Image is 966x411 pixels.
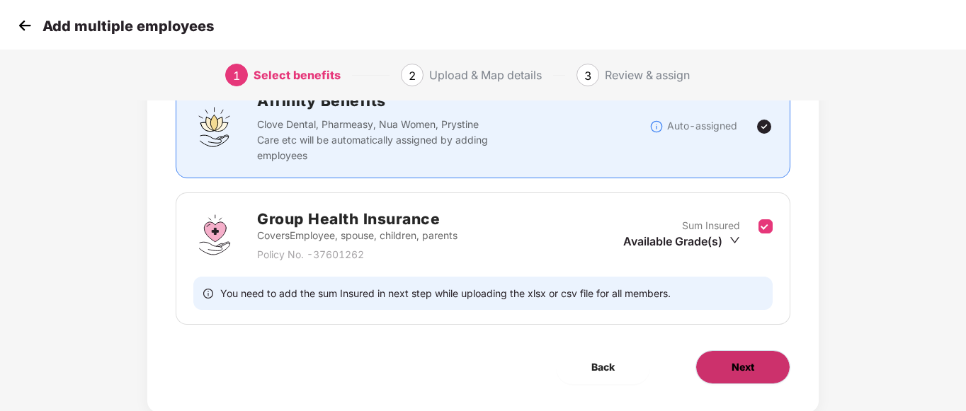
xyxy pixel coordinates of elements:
[732,359,754,375] span: Next
[591,359,615,375] span: Back
[257,89,649,112] h2: Affinity Benefits
[257,117,492,163] p: Clove Dental, Pharmeasy, Nua Women, Prystine Care etc will be automatically assigned by adding em...
[257,247,458,262] p: Policy No. - 37601262
[649,120,664,134] img: svg+xml;base64,PHN2ZyBpZD0iSW5mb18tXzMyeDMyIiBkYXRhLW5hbWU9IkluZm8gLSAzMngzMiIgeG1sbnM9Imh0dHA6Ly...
[695,350,790,384] button: Next
[556,350,650,384] button: Back
[682,218,740,233] p: Sum Insured
[220,286,671,300] span: You need to add the sum Insured in next step while uploading the xlsx or csv file for all members.
[42,18,214,35] p: Add multiple employees
[254,64,341,86] div: Select benefits
[203,286,213,300] span: info-circle
[605,64,690,86] div: Review & assign
[193,214,236,256] img: svg+xml;base64,PHN2ZyBpZD0iR3JvdXBfSGVhbHRoX0luc3VyYW5jZSIgZGF0YS1uYW1lPSJHcm91cCBIZWFsdGggSW5zdX...
[623,233,740,249] div: Available Grade(s)
[257,207,458,231] h2: Group Health Insurance
[756,118,773,135] img: svg+xml;base64,PHN2ZyBpZD0iVGljay0yNHgyNCIgeG1sbnM9Imh0dHA6Ly93d3cudzMub3JnLzIwMDAvc3ZnIiB3aWR0aD...
[409,69,416,83] span: 2
[429,64,542,86] div: Upload & Map details
[233,69,240,83] span: 1
[257,228,458,243] p: Covers Employee, spouse, children, parents
[14,15,35,36] img: svg+xml;base64,PHN2ZyB4bWxucz0iaHR0cDovL3d3dy53My5vcmcvMjAwMC9zdmciIHdpZHRoPSIzMCIgaGVpZ2h0PSIzMC...
[729,235,740,245] span: down
[584,69,591,83] span: 3
[667,118,737,134] p: Auto-assigned
[193,105,236,148] img: svg+xml;base64,PHN2ZyBpZD0iQWZmaW5pdHlfQmVuZWZpdHMiIGRhdGEtbmFtZT0iQWZmaW5pdHkgQmVuZWZpdHMiIHhtbG...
